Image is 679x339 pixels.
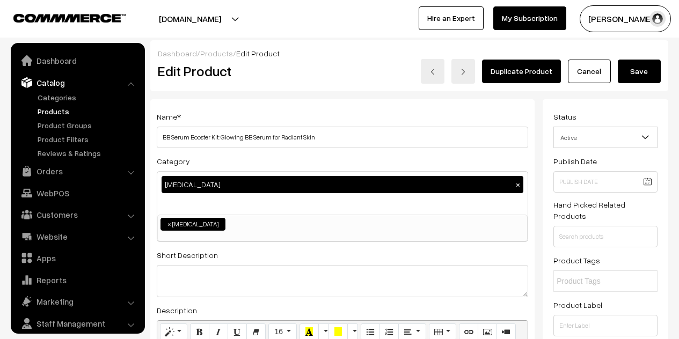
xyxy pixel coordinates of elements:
[493,6,566,30] a: My Subscription
[13,11,107,24] a: COMMMERCE
[553,171,658,193] input: Publish Date
[157,127,528,148] input: Name
[553,315,658,336] input: Enter Label
[157,156,190,167] label: Category
[157,249,218,261] label: Short Description
[13,51,141,70] a: Dashboard
[274,327,283,336] span: 16
[649,11,666,27] img: user
[200,49,233,58] a: Products
[158,49,197,58] a: Dashboard
[13,183,141,203] a: WebPOS
[568,60,611,83] a: Cancel
[35,148,141,159] a: Reviews & Ratings
[13,73,141,92] a: Catalog
[580,5,671,32] button: [PERSON_NAME]
[35,92,141,103] a: Categories
[13,205,141,224] a: Customers
[553,199,658,222] label: Hand Picked Related Products
[13,270,141,290] a: Reports
[554,128,657,147] span: Active
[557,276,651,287] input: Product Tags
[35,134,141,145] a: Product Filters
[553,226,658,247] input: Search products
[13,161,141,181] a: Orders
[553,111,576,122] label: Status
[158,48,661,59] div: / /
[157,305,197,316] label: Description
[553,127,658,148] span: Active
[553,255,600,266] label: Product Tags
[158,63,358,79] h2: Edit Product
[157,111,181,122] label: Name
[160,218,225,231] li: SKIN CARE
[35,106,141,117] a: Products
[35,120,141,131] a: Product Groups
[460,69,466,75] img: right-arrow.png
[121,5,259,32] button: [DOMAIN_NAME]
[236,49,280,58] span: Edit Product
[482,60,561,83] a: Duplicate Product
[167,219,171,229] span: ×
[553,156,597,167] label: Publish Date
[429,69,436,75] img: left-arrow.png
[419,6,484,30] a: Hire an Expert
[13,227,141,246] a: Website
[13,314,141,333] a: Staff Management
[13,248,141,268] a: Apps
[618,60,661,83] button: Save
[13,14,126,22] img: COMMMERCE
[162,176,523,193] div: [MEDICAL_DATA]
[13,292,141,311] a: Marketing
[513,180,523,189] button: ×
[553,299,602,311] label: Product Label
